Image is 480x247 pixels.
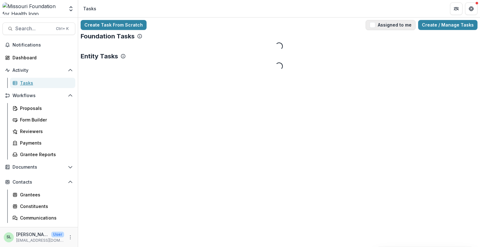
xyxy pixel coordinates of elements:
button: Open Documents [2,162,75,172]
div: Grantee Reports [20,151,70,158]
span: Workflows [12,93,65,98]
button: Search... [2,22,75,35]
button: Partners [450,2,462,15]
div: Form Builder [20,116,70,123]
img: Missouri Foundation for Health logo [2,2,64,15]
p: [EMAIL_ADDRESS][DOMAIN_NAME] [16,238,64,243]
a: Create / Manage Tasks [418,20,477,30]
div: Proposals [20,105,70,111]
a: Communications [10,213,75,223]
span: Documents [12,165,65,170]
span: Contacts [12,180,65,185]
div: Sada Lindsey [7,235,11,239]
div: Communications [20,215,70,221]
a: Form Builder [10,115,75,125]
button: Assigned to me [366,20,416,30]
button: Get Help [465,2,477,15]
a: Proposals [10,103,75,113]
div: Reviewers [20,128,70,135]
div: Ctrl + K [55,25,70,32]
div: Dashboard [12,54,70,61]
div: Tasks [83,5,96,12]
div: Constituents [20,203,70,210]
span: Notifications [12,42,73,48]
div: Tasks [20,80,70,86]
p: [PERSON_NAME] [16,231,49,238]
button: More [67,234,74,241]
button: Open Activity [2,65,75,75]
span: Search... [15,26,52,32]
button: Open Contacts [2,177,75,187]
nav: breadcrumb [81,4,99,13]
a: Reviewers [10,126,75,136]
button: Open Workflows [2,91,75,101]
p: Entity Tasks [81,52,118,60]
div: Payments [20,140,70,146]
div: Grantees [20,191,70,198]
span: Activity [12,68,65,73]
a: Grantees [10,190,75,200]
p: Foundation Tasks [81,32,135,40]
a: Grantee Reports [10,149,75,160]
a: Constituents [10,201,75,211]
a: Dashboard [2,52,75,63]
button: Notifications [2,40,75,50]
button: Open entity switcher [67,2,75,15]
p: User [51,232,64,237]
button: Open Data & Reporting [2,225,75,235]
a: Payments [10,138,75,148]
a: Create Task From Scratch [81,20,147,30]
a: Tasks [10,78,75,88]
